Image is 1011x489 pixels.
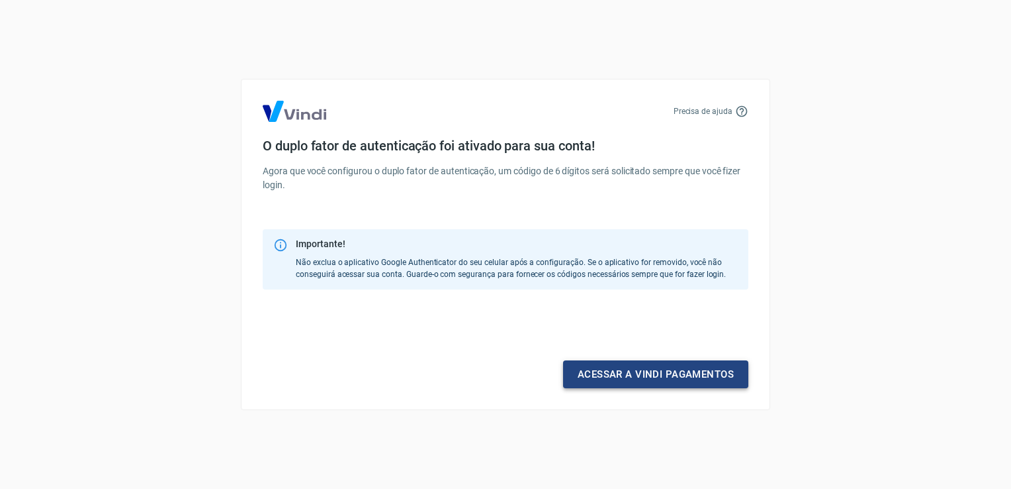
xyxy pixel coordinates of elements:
[263,101,326,122] img: Logo Vind
[263,164,748,192] p: Agora que você configurou o duplo fator de autenticação, um código de 6 dígitos será solicitado s...
[296,237,738,251] div: Importante!
[563,360,748,388] a: Acessar a Vindi pagamentos
[296,233,738,286] div: Não exclua o aplicativo Google Authenticator do seu celular após a configuração. Se o aplicativo ...
[263,138,748,154] h4: O duplo fator de autenticação foi ativado para sua conta!
[674,105,732,117] p: Precisa de ajuda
